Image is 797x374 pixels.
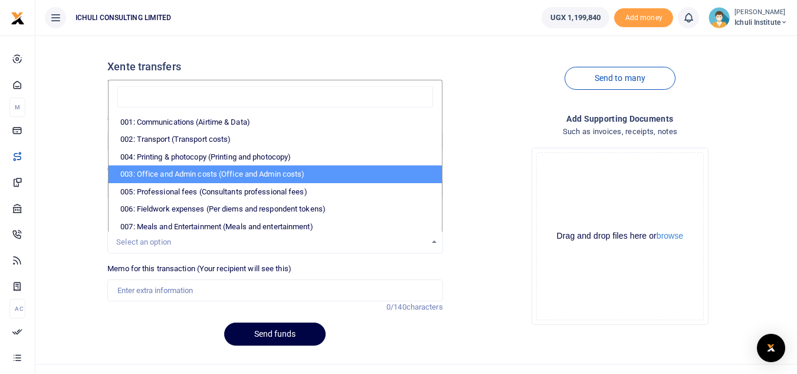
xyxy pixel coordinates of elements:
label: Reason you are spending [107,209,192,221]
a: UGX 1,199,840 [542,7,609,28]
span: 0/140 [386,303,406,311]
button: Send funds [224,323,326,346]
h5: Transfer funds to another xente account [107,79,442,91]
span: ICHULI CONSULTING LIMITED: ICHULI CONSULTING LIMITED [107,131,442,152]
div: Drag and drop files here or [537,230,703,242]
button: browse [657,232,683,240]
label: Select another Xente account [107,112,208,124]
span: characters [406,303,443,311]
a: logo-small logo-large logo-large [11,13,25,22]
li: 004: Printing & photocopy (Printing and photocopy) [109,148,441,166]
span: ICHULI CONSULTING LIMITED [71,12,176,23]
li: M [9,97,25,117]
li: 001: Communications (Airtime & Data) [109,113,441,131]
li: 006: Fieldwork expenses (Per diems and respondent tokens) [109,200,441,218]
a: profile-user [PERSON_NAME] Ichuli Institute [709,7,788,28]
span: Ichuli Institute [734,17,788,28]
img: logo-small [11,11,25,25]
small: [PERSON_NAME] [734,8,788,18]
h4: Such as invoices, receipts, notes [452,125,788,138]
span: UGX 1,199,840 [550,12,601,24]
div: Open Intercom Messenger [757,334,785,362]
img: profile-user [709,7,730,28]
h4: Add supporting Documents [452,112,788,125]
a: Send to many [565,67,675,90]
input: UGX [107,178,442,200]
div: Select an option [116,236,425,248]
li: 005: Professional fees (Consultants professional fees) [109,183,441,201]
h4: Xente transfers [107,60,442,73]
input: Enter extra information [107,279,442,302]
li: Toup your wallet [614,8,673,28]
li: 002: Transport (Transport costs) [109,131,441,148]
span: Add money [614,8,673,28]
li: Wallet ballance [537,7,614,28]
div: File Uploader [532,148,709,325]
label: Memo for this transaction (Your recipient will see this) [107,263,291,275]
li: 007: Meals and Entertainment (Meals and entertainment) [109,218,441,236]
li: 003: Office and Admin costs (Office and Admin costs) [109,165,441,183]
a: Add money [614,12,673,21]
label: Amount you want to send [107,161,193,173]
li: Ac [9,299,25,318]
